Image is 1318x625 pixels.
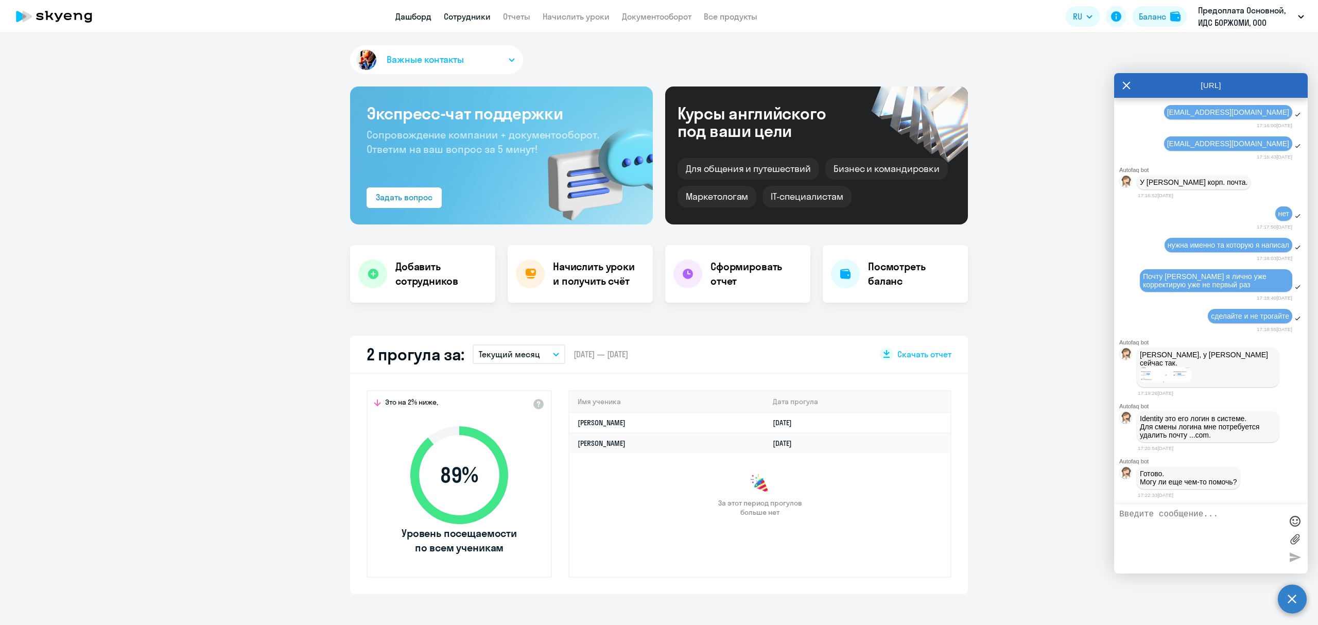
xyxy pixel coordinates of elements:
[717,498,803,517] span: За этот период прогулов больше нет
[773,439,800,448] a: [DATE]
[578,439,626,448] a: [PERSON_NAME]
[1140,351,1276,367] p: [PERSON_NAME], у [PERSON_NAME] сейчас так.
[622,11,691,22] a: Документооборот
[543,11,610,22] a: Начислить уроки
[1278,210,1289,218] span: нет
[762,186,851,207] div: IT-специалистам
[367,128,599,155] span: Сопровождение компании + документооборот. Ответим на ваш вопрос за 5 минут!
[1138,445,1173,451] time: 17:20:54[DATE]
[1119,339,1308,345] div: Autofaq bot
[1120,348,1133,363] img: bot avatar
[1119,458,1308,464] div: Autofaq bot
[1120,412,1133,427] img: bot avatar
[1168,241,1289,249] span: нужна именно та которую я написал
[350,45,523,74] button: Важные контакты
[1170,11,1181,22] img: balance
[1120,467,1133,482] img: bot avatar
[1257,326,1292,332] time: 17:18:55[DATE]
[1257,224,1292,230] time: 17:17:50[DATE]
[367,187,442,208] button: Задать вопрос
[678,158,819,180] div: Для общения и путешествий
[1257,123,1292,128] time: 17:16:00[DATE]
[1120,176,1133,190] img: bot avatar
[1133,6,1187,27] button: Балансbalance
[678,105,854,140] div: Курсы английского под ваши цели
[1140,178,1247,186] p: У [PERSON_NAME] корп. почта.
[395,11,431,22] a: Дашборд
[765,391,950,412] th: Дата прогула
[1139,10,1166,23] div: Баланс
[400,526,518,555] span: Уровень посещаемости по всем ученикам
[376,191,432,203] div: Задать вопрос
[773,418,800,427] a: [DATE]
[400,463,518,488] span: 89 %
[1138,492,1173,498] time: 17:22:33[DATE]
[1211,312,1289,320] span: сделайте и не трогайте
[395,259,487,288] h4: Добавить сотрудников
[473,344,565,364] button: Текущий месяц
[1167,140,1289,148] span: [EMAIL_ADDRESS][DOMAIN_NAME]
[385,397,438,410] span: Это на 2% ниже,
[1198,4,1294,29] p: Предоплата Основной, ИДС БОРЖОМИ, ООО
[533,109,653,224] img: bg-img
[1138,193,1173,198] time: 17:16:52[DATE]
[553,259,643,288] h4: Начислить уроки и получить счёт
[1287,531,1303,547] label: Лимит 10 файлов
[704,11,757,22] a: Все продукты
[1257,295,1292,301] time: 17:18:40[DATE]
[1119,167,1308,173] div: Autofaq bot
[1140,470,1237,486] p: Готово. Могу ли еще чем-то помочь?
[897,349,951,360] span: Скачать отчет
[479,348,540,360] p: Текущий месяц
[1167,108,1289,116] span: [EMAIL_ADDRESS][DOMAIN_NAME]
[578,418,626,427] a: [PERSON_NAME]
[1140,414,1276,439] p: Identity это его логин в системе. Для смены логина мне потребуется удалить почту ...com.
[1140,367,1191,382] img: image.png
[569,391,765,412] th: Имя ученика
[868,259,960,288] h4: Посмотреть баланс
[1143,272,1269,289] span: Почту [PERSON_NAME] я лично уже корректирую уже не первый раз
[710,259,802,288] h4: Сформировать отчет
[1257,154,1292,160] time: 17:16:43[DATE]
[825,158,948,180] div: Бизнес и командировки
[367,103,636,124] h3: Экспресс-чат поддержки
[503,11,530,22] a: Отчеты
[1193,4,1309,29] button: Предоплата Основной, ИДС БОРЖОМИ, ООО
[387,53,464,66] span: Важные контакты
[444,11,491,22] a: Сотрудники
[750,474,770,494] img: congrats
[1257,255,1292,261] time: 17:18:03[DATE]
[354,48,378,72] img: avatar
[678,186,756,207] div: Маркетологам
[574,349,628,360] span: [DATE] — [DATE]
[367,344,464,364] h2: 2 прогула за:
[1138,390,1173,396] time: 17:19:26[DATE]
[1066,6,1100,27] button: RU
[1119,403,1308,409] div: Autofaq bot
[1073,10,1082,23] span: RU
